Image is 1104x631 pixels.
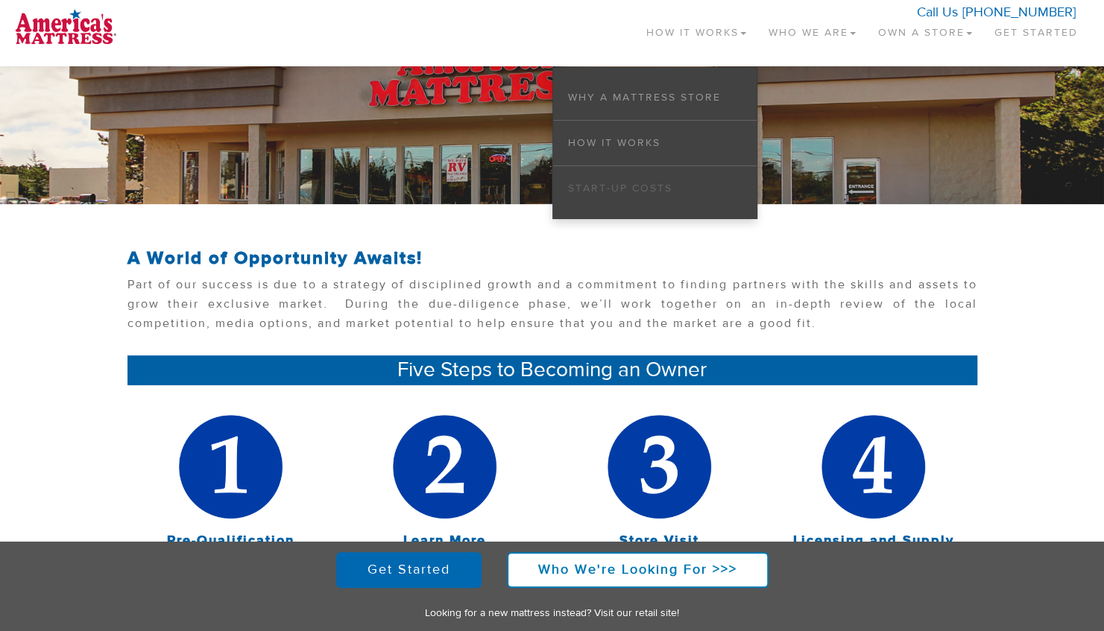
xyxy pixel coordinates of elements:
[127,533,335,548] h3: Pre-Qualification
[983,7,1089,51] a: Get Started
[556,533,763,548] h3: Store Visit
[962,4,1076,21] a: [PHONE_NUMBER]
[568,136,660,150] a: How it Works
[635,7,757,51] a: How It Works
[393,415,496,519] img: Two.png
[867,7,983,51] a: Own a Store
[608,415,711,519] img: Three.png
[507,552,769,588] a: Who We're Looking For >>>
[821,415,925,519] img: Four.png
[770,533,977,563] h3: Licensing and Supply Agreement
[341,533,549,548] h3: Learn More
[568,182,672,195] a: Start-up Costs
[127,249,977,268] h2: A World of Opportunity Awaits!
[15,7,116,45] img: logo
[127,276,977,340] p: Part of our success is due to a strategy of disciplined growth and a commitment to finding partne...
[757,7,867,51] a: Who We Are
[127,355,977,385] div: Five Steps to Becoming an Owner
[538,561,737,578] strong: Who We're Looking For >>>
[179,415,283,519] img: One.png
[425,606,679,620] a: Looking for a new mattress instead? Visit our retail site!
[336,552,482,588] a: Get Started
[568,91,721,104] a: Why a Mattress Store
[917,4,958,21] span: Call Us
